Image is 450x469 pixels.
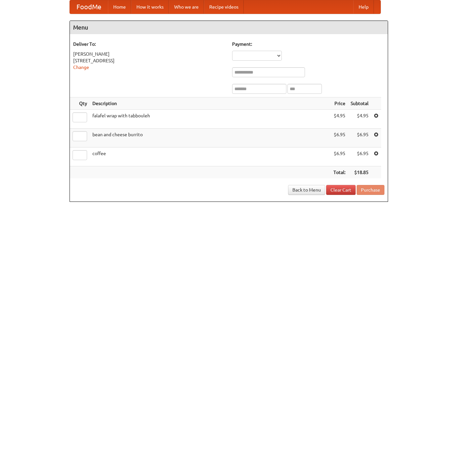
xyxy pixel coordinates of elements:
[348,147,371,166] td: $6.95
[331,110,348,129] td: $4.95
[348,110,371,129] td: $4.95
[232,41,384,47] h5: Payment:
[169,0,204,14] a: Who we are
[131,0,169,14] a: How it works
[73,51,225,57] div: [PERSON_NAME]
[348,166,371,179] th: $18.85
[70,0,108,14] a: FoodMe
[331,129,348,147] td: $6.95
[353,0,374,14] a: Help
[70,97,90,110] th: Qty
[348,97,371,110] th: Subtotal
[73,41,225,47] h5: Deliver To:
[331,97,348,110] th: Price
[90,97,331,110] th: Description
[331,166,348,179] th: Total:
[331,147,348,166] td: $6.95
[348,129,371,147] td: $6.95
[204,0,244,14] a: Recipe videos
[288,185,325,195] a: Back to Menu
[108,0,131,14] a: Home
[326,185,356,195] a: Clear Cart
[73,65,89,70] a: Change
[70,21,388,34] h4: Menu
[73,57,225,64] div: [STREET_ADDRESS]
[90,110,331,129] td: falafel wrap with tabbouleh
[357,185,384,195] button: Purchase
[90,147,331,166] td: coffee
[90,129,331,147] td: bean and cheese burrito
